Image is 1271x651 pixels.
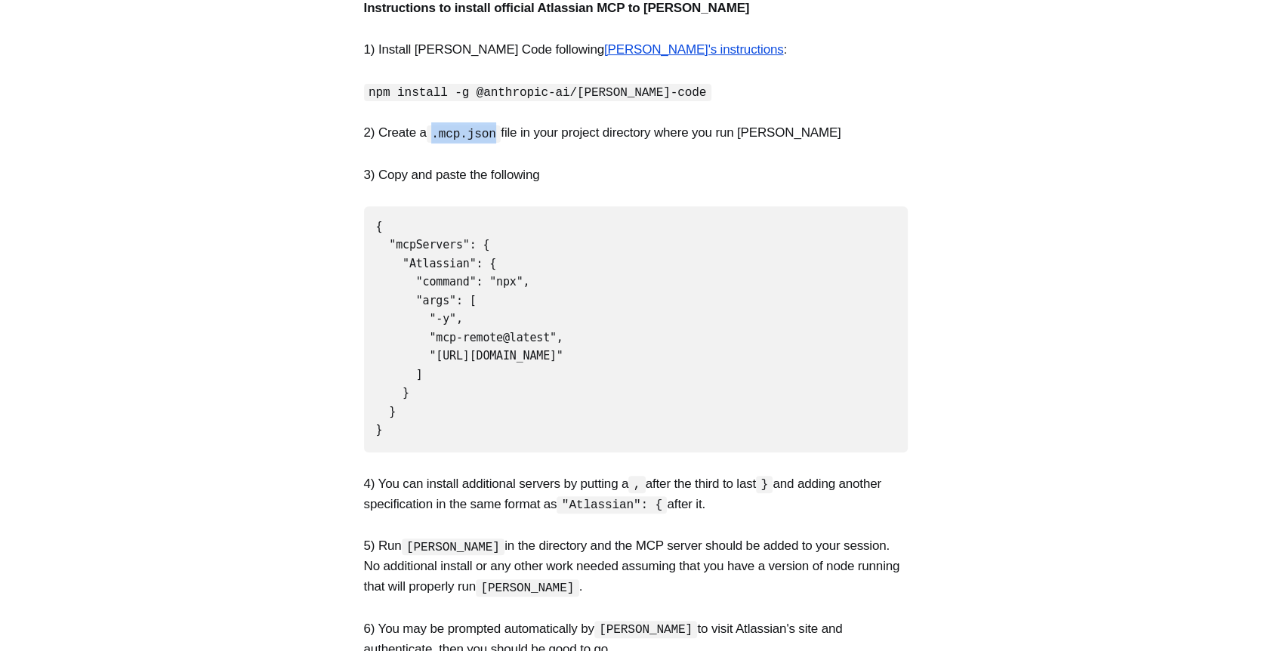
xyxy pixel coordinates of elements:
code: npm install -g @anthropic-ai/[PERSON_NAME]-code [364,84,711,101]
code: , [628,476,645,493]
code: .mcp.json [427,125,501,143]
code: { "mcpServers": { "Atlassian": { "command": "npx", "args": [ "-y", "mcp-remote@latest", "[URL][DO... [376,220,563,437]
p: 5) Run in the directory and the MCP server should be added to your session. No additional install... [364,535,908,597]
code: [PERSON_NAME] [402,538,505,556]
code: [PERSON_NAME] [476,579,579,597]
code: } [756,476,773,493]
span: Already a member? [194,193,305,211]
p: 4) You can install additional servers by putting a after the third to last and adding another spe... [364,474,908,514]
span: Clearer Thinking [215,113,332,128]
p: 1) Install [PERSON_NAME] Code following : [364,39,908,60]
h1: Start the conversation [160,79,384,106]
strong: Instructions to install official Atlassian MCP to [PERSON_NAME] [364,1,750,15]
button: Sign in [308,194,350,210]
div: 0 comments [466,7,544,26]
p: 2) Create a file in your project directory where you run [PERSON_NAME] [364,122,908,143]
p: Become a member of to start commenting. [24,112,520,131]
p: 3) Copy and paste the following [364,165,908,185]
a: [PERSON_NAME]'s instructions [604,42,784,57]
code: "Atlassian": { [557,496,667,514]
code: [PERSON_NAME] [594,621,698,638]
button: Sign up now [222,152,322,184]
